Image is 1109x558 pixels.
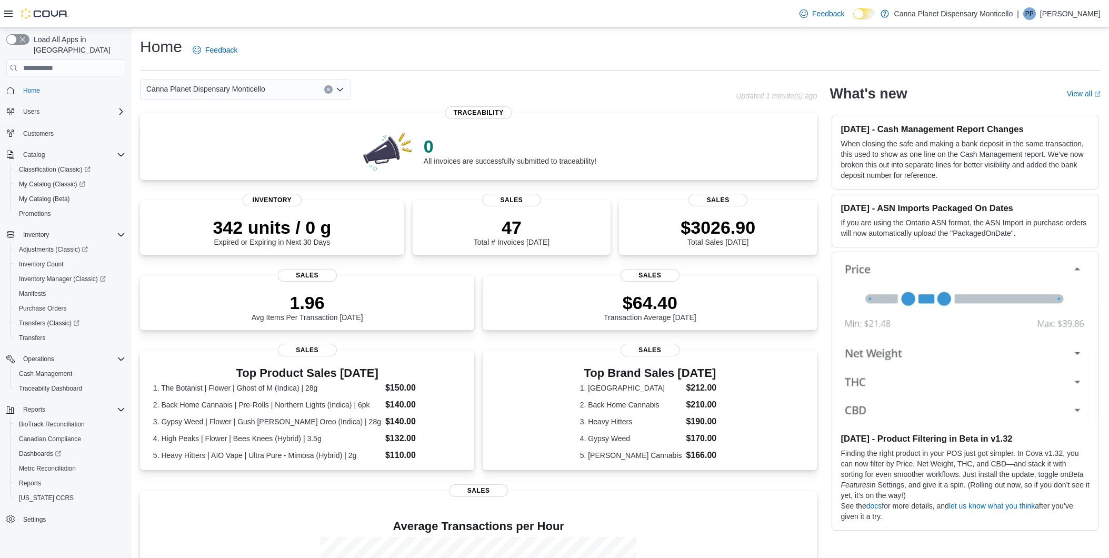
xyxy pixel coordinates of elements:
[2,352,129,366] button: Operations
[278,269,337,282] span: Sales
[449,484,508,497] span: Sales
[19,126,125,139] span: Customers
[15,418,125,431] span: BioTrack Reconciliation
[15,273,110,285] a: Inventory Manager (Classic)
[11,177,129,192] a: My Catalog (Classic)
[19,353,58,365] button: Operations
[2,147,129,162] button: Catalog
[385,415,461,428] dd: $140.00
[15,332,125,344] span: Transfers
[1040,7,1101,20] p: [PERSON_NAME]
[336,85,344,94] button: Open list of options
[153,450,381,461] dt: 5. Heavy Hitters | AIO Vape | Ultra Pure - Mimosa (Hybrid) | 2g
[11,476,129,491] button: Reports
[15,477,45,490] a: Reports
[213,217,331,238] p: 342 units / 0 g
[252,292,363,322] div: Avg Items Per Transaction [DATE]
[19,210,51,218] span: Promotions
[361,129,415,172] img: 0
[23,355,54,363] span: Operations
[866,502,882,510] a: docs
[11,301,129,316] button: Purchase Orders
[385,432,461,445] dd: $132.00
[153,400,381,410] dt: 2. Back Home Cannabis | Pre-Rolls | Northern Lights (Indica) | 6pk
[19,513,125,526] span: Settings
[15,447,65,460] a: Dashboards
[15,178,89,191] a: My Catalog (Classic)
[15,243,92,256] a: Adjustments (Classic)
[146,83,265,95] span: Canna Planet Dispensary Monticello
[580,450,682,461] dt: 5. [PERSON_NAME] Cannabis
[580,383,682,393] dt: 1. [GEOGRAPHIC_DATA]
[1094,91,1101,97] svg: External link
[19,180,85,188] span: My Catalog (Classic)
[604,292,696,322] div: Transaction Average [DATE]
[19,353,125,365] span: Operations
[188,39,242,61] a: Feedback
[15,302,71,315] a: Purchase Orders
[15,193,125,205] span: My Catalog (Beta)
[11,432,129,446] button: Canadian Compliance
[580,400,682,410] dt: 2. Back Home Cannabis
[15,207,55,220] a: Promotions
[15,287,125,300] span: Manifests
[19,165,91,174] span: Classification (Classic)
[841,124,1090,134] h3: [DATE] - Cash Management Report Changes
[474,217,549,238] p: 47
[474,217,549,246] div: Total # Invoices [DATE]
[19,370,72,378] span: Cash Management
[580,367,720,380] h3: Top Brand Sales [DATE]
[19,228,125,241] span: Inventory
[853,19,854,20] span: Dark Mode
[15,317,125,330] span: Transfers (Classic)
[19,450,61,458] span: Dashboards
[15,163,125,176] span: Classification (Classic)
[11,272,129,286] a: Inventory Manager (Classic)
[11,381,129,396] button: Traceabilty Dashboard
[853,8,875,19] input: Dark Mode
[15,178,125,191] span: My Catalog (Classic)
[15,243,125,256] span: Adjustments (Classic)
[1023,7,1036,20] div: Parth Patel
[19,435,81,443] span: Canadian Compliance
[11,316,129,331] a: Transfers (Classic)
[15,418,89,431] a: BioTrack Reconciliation
[23,107,39,116] span: Users
[15,462,80,475] a: Metrc Reconciliation
[482,194,541,206] span: Sales
[795,3,848,24] a: Feedback
[15,273,125,285] span: Inventory Manager (Classic)
[15,462,125,475] span: Metrc Reconciliation
[736,92,817,100] p: Updated 1 minute(s) ago
[11,242,129,257] a: Adjustments (Classic)
[830,85,907,102] h2: What's new
[153,383,381,393] dt: 1. The Botanist | Flower | Ghost of M (Indica) | 28g
[11,417,129,432] button: BioTrack Reconciliation
[11,286,129,301] button: Manifests
[604,292,696,313] p: $64.40
[19,464,76,473] span: Metrc Reconciliation
[15,302,125,315] span: Purchase Orders
[15,433,125,445] span: Canadian Compliance
[19,403,49,416] button: Reports
[153,367,462,380] h3: Top Product Sales [DATE]
[11,461,129,476] button: Metrc Reconciliation
[841,138,1090,181] p: When closing the safe and making a bank deposit in the same transaction, this used to show as one...
[19,245,88,254] span: Adjustments (Classic)
[23,129,54,138] span: Customers
[621,269,680,282] span: Sales
[19,275,106,283] span: Inventory Manager (Classic)
[841,203,1090,213] h3: [DATE] - ASN Imports Packaged On Dates
[19,195,70,203] span: My Catalog (Beta)
[11,192,129,206] button: My Catalog (Beta)
[6,78,125,554] nav: Complex example
[19,105,125,118] span: Users
[621,344,680,356] span: Sales
[19,290,46,298] span: Manifests
[15,367,76,380] a: Cash Management
[29,34,125,55] span: Load All Apps in [GEOGRAPHIC_DATA]
[1025,7,1034,20] span: PP
[140,36,182,57] h1: Home
[15,163,95,176] a: Classification (Classic)
[153,433,381,444] dt: 4. High Peaks | Flower | Bees Knees (Hybrid) | 3.5g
